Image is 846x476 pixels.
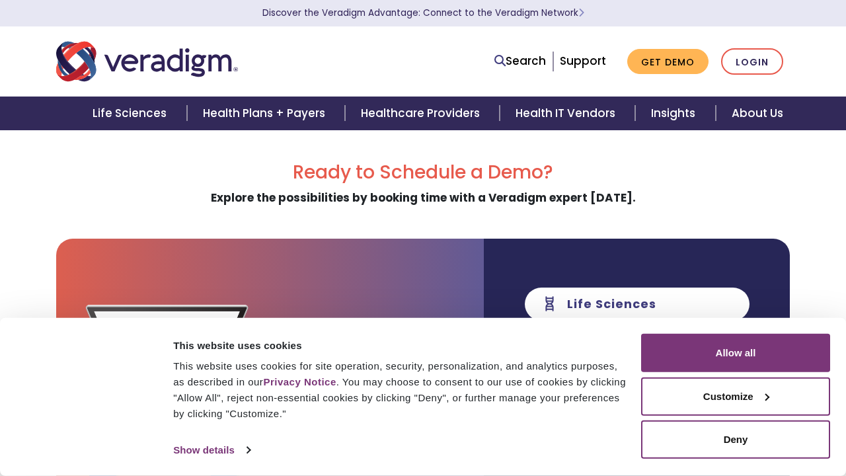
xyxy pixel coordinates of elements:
[641,420,830,459] button: Deny
[56,40,238,83] img: Veradigm logo
[578,7,584,19] span: Learn More
[56,161,790,184] h2: Ready to Schedule a Demo?
[263,376,336,387] a: Privacy Notice
[211,190,636,206] strong: Explore the possibilities by booking time with a Veradigm expert [DATE].
[500,97,635,130] a: Health IT Vendors
[262,7,584,19] a: Discover the Veradigm Advantage: Connect to the Veradigm NetworkLearn More
[635,97,715,130] a: Insights
[494,52,546,70] a: Search
[641,334,830,372] button: Allow all
[173,358,626,422] div: This website uses cookies for site operation, security, personalization, and analytics purposes, ...
[641,377,830,415] button: Customize
[721,48,783,75] a: Login
[173,337,626,353] div: This website uses cookies
[627,49,709,75] a: Get Demo
[560,53,606,69] a: Support
[173,440,250,460] a: Show details
[187,97,345,130] a: Health Plans + Payers
[345,97,500,130] a: Healthcare Providers
[716,97,799,130] a: About Us
[77,97,186,130] a: Life Sciences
